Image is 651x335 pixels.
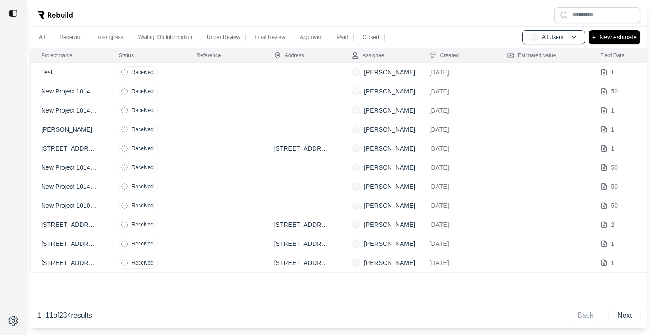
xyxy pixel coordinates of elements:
div: Address [274,52,304,59]
p: New Project 10101144 [41,201,97,210]
p: [DATE] [430,68,486,77]
button: AUAll Users [522,30,585,44]
p: Received [132,183,154,190]
p: New Project 10141213 [41,87,97,96]
span: AT [352,220,360,229]
p: Received [132,221,154,228]
p: 1 [611,68,615,77]
p: [PERSON_NAME] [364,201,415,210]
div: Project name [41,52,73,59]
p: [PERSON_NAME] [364,68,415,77]
span: AT [352,87,360,96]
p: 1 - 11 of 234 results [37,310,92,321]
p: Waiting On Information [138,34,192,41]
td: [STREET_ADDRESS][US_STATE] [263,253,341,273]
p: [PERSON_NAME] [364,144,415,153]
span: AT [352,239,360,248]
p: New Project 1014957 [41,163,97,172]
p: In Progress [96,34,123,41]
p: 2 [611,220,615,229]
span: J [352,68,360,77]
p: [DATE] [430,220,486,229]
p: Under Review [207,34,240,41]
p: [DATE] [430,163,486,172]
p: 50 [611,201,618,210]
p: [PERSON_NAME] [364,220,415,229]
p: [DATE] [430,201,486,210]
p: [PERSON_NAME] [364,239,415,248]
p: [DATE] [430,144,486,153]
img: Rebuild [37,11,73,19]
p: 1 [611,258,615,267]
p: 1 [611,239,615,248]
span: AT [352,201,360,210]
p: [STREET_ADDRESS] [41,144,97,153]
p: Received [132,259,154,266]
p: Approved [300,34,322,41]
p: New Project 10141148 [41,106,97,115]
p: + [592,32,596,43]
p: [STREET_ADDRESS][US_STATE][US_STATE] [41,258,97,267]
span: JW [352,144,360,153]
td: [STREET_ADDRESS][US_STATE] [263,215,341,234]
p: 50 [611,182,618,191]
div: Created [430,52,459,59]
p: Test [41,68,97,77]
p: 50 [611,87,618,96]
p: [DATE] [430,182,486,191]
span: AU [530,33,539,42]
p: Final Review [255,34,285,41]
p: [STREET_ADDRESS][US_STATE][US_STATE]. - Recon [41,220,97,229]
p: [DATE] [430,106,486,115]
img: toggle sidebar [9,9,18,18]
p: Received [132,88,154,95]
p: 1 [611,106,615,115]
p: [DATE] [430,87,486,96]
p: [DATE] [430,258,486,267]
p: Received [132,240,154,247]
div: Estimated Value [507,52,556,59]
p: Received [132,107,154,114]
button: Next [609,308,640,323]
span: JW [352,125,360,134]
span: JW [352,106,360,115]
p: Received [132,69,154,76]
span: J [352,182,360,191]
p: [PERSON_NAME] [364,182,415,191]
p: 1 [611,125,615,134]
p: All Users [542,34,563,41]
p: [PERSON_NAME] [364,106,415,115]
p: New estimate [599,32,637,43]
div: Status [119,52,134,59]
p: [STREET_ADDRESS][US_STATE][US_STATE]. [41,239,97,248]
p: [PERSON_NAME] [41,125,97,134]
div: Assignee [352,52,384,59]
p: [PERSON_NAME] [364,258,415,267]
span: AT [352,163,360,172]
span: AT [352,258,360,267]
p: New Project 1014956 [41,182,97,191]
p: Received [132,145,154,152]
p: Closed [363,34,379,41]
p: 50 [611,163,618,172]
p: [DATE] [430,239,486,248]
p: Received [59,34,81,41]
p: All [39,34,45,41]
p: [PERSON_NAME] [364,87,415,96]
button: +New estimate [589,30,640,44]
div: Field Data [601,52,625,59]
div: Reference [196,52,221,59]
p: Received [132,164,154,171]
p: Paid [337,34,348,41]
p: [PERSON_NAME] [364,125,415,134]
p: 1 [611,144,615,153]
p: [PERSON_NAME] [364,163,415,172]
p: Received [132,126,154,133]
td: [STREET_ADDRESS][US_STATE] [263,234,341,253]
td: [STREET_ADDRESS] [263,139,341,158]
p: [DATE] [430,125,486,134]
p: Received [132,202,154,209]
